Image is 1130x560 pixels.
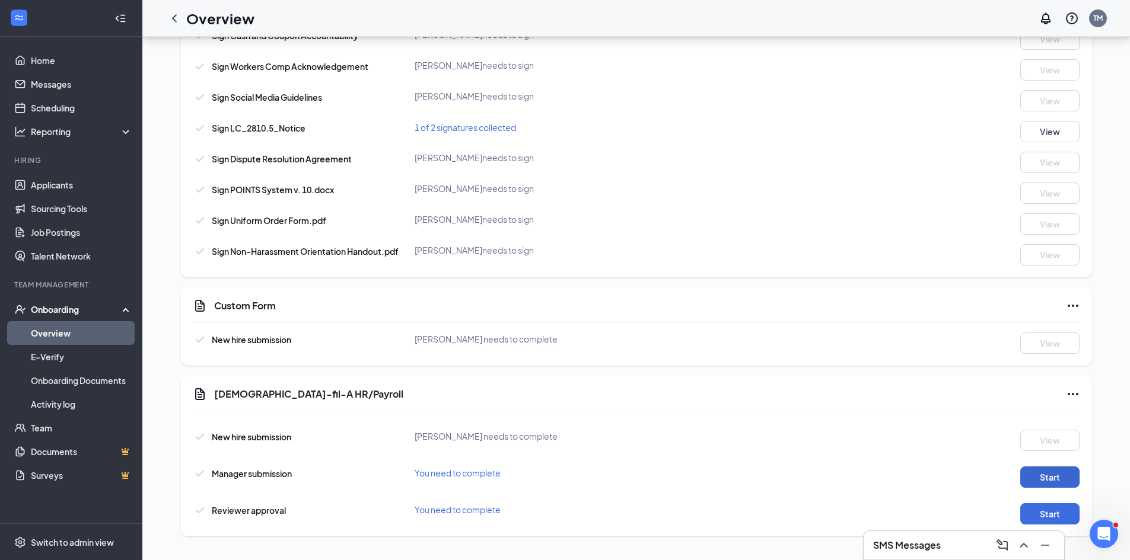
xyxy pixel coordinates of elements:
[415,90,711,102] div: [PERSON_NAME] needs to sign
[193,466,207,481] svg: Checkmark
[415,59,711,71] div: [PERSON_NAME] needs to sign
[31,416,132,440] a: Team
[31,321,132,345] a: Overview
[212,334,291,345] span: New hire submission
[212,61,368,72] span: Sign Workers Comp Acknowledgement
[193,121,207,135] svg: Checkmark
[31,303,122,315] div: Onboarding
[1020,332,1080,354] button: View
[415,122,516,133] span: 1 of 2 signatures collected
[212,505,286,516] span: Reviewer approval
[995,538,1010,552] svg: ComposeMessage
[193,90,207,104] svg: Checkmark
[31,392,132,416] a: Activity log
[212,184,334,195] span: Sign POINTS System v. 10.docx
[13,12,25,24] svg: WorkstreamLogo
[114,12,126,24] svg: Collapse
[1020,466,1080,488] button: Start
[31,244,132,268] a: Talent Network
[1020,90,1080,111] button: View
[1020,244,1080,265] button: View
[1020,213,1080,235] button: View
[31,440,132,463] a: DocumentsCrown
[993,536,1012,555] button: ComposeMessage
[1090,520,1118,548] iframe: Intercom live chat
[167,11,182,25] svg: ChevronLeft
[14,536,26,548] svg: Settings
[415,213,711,225] div: [PERSON_NAME] needs to sign
[1020,503,1080,524] button: Start
[31,369,132,392] a: Onboarding Documents
[31,345,132,369] a: E-Verify
[1039,11,1053,25] svg: Notifications
[214,299,276,312] h5: Custom Form
[1020,430,1080,451] button: View
[14,155,130,165] div: Hiring
[1020,121,1080,142] button: View
[1020,59,1080,81] button: View
[1020,28,1080,50] button: View
[1066,387,1080,401] svg: Ellipses
[1017,538,1031,552] svg: ChevronUp
[193,430,207,444] svg: Checkmark
[193,183,207,197] svg: Checkmark
[186,8,254,28] h1: Overview
[31,536,114,548] div: Switch to admin view
[31,126,133,137] div: Reporting
[1020,183,1080,204] button: View
[31,173,132,197] a: Applicants
[193,59,207,73] svg: Checkmark
[1036,536,1055,555] button: Minimize
[1065,11,1079,25] svg: QuestionInfo
[1093,13,1103,23] div: TM
[415,152,711,164] div: [PERSON_NAME] needs to sign
[193,244,207,258] svg: Checkmark
[212,246,399,257] span: Sign Non-Harassment Orientation Handout.pdf
[1066,299,1080,313] svg: Ellipses
[193,503,207,517] svg: Checkmark
[873,539,941,552] h3: SMS Messages
[14,126,26,137] svg: Analysis
[31,96,132,120] a: Scheduling
[415,431,558,441] span: [PERSON_NAME] needs to complete
[31,72,132,96] a: Messages
[212,123,305,133] span: Sign LC_2810.5_Notice
[31,220,132,244] a: Job Postings
[415,468,501,478] span: You need to complete
[193,387,207,401] svg: Document
[193,299,207,313] svg: CustomFormIcon
[193,213,207,228] svg: Checkmark
[31,463,132,487] a: SurveysCrown
[415,244,711,256] div: [PERSON_NAME] needs to sign
[1014,536,1033,555] button: ChevronUp
[193,332,207,347] svg: Checkmark
[415,183,711,194] div: [PERSON_NAME] needs to sign
[1020,152,1080,173] button: View
[212,468,292,479] span: Manager submission
[31,49,132,72] a: Home
[193,152,207,166] svg: Checkmark
[214,388,403,401] h5: [DEMOGRAPHIC_DATA]-fil-A HR/Payroll
[415,504,501,515] span: You need to complete
[415,334,558,344] span: [PERSON_NAME] needs to complete
[31,197,132,220] a: Sourcing Tools
[14,280,130,290] div: Team Management
[1038,538,1052,552] svg: Minimize
[212,92,322,103] span: Sign Social Media Guidelines
[14,303,26,315] svg: UserCheck
[212,153,352,164] span: Sign Dispute Resolution Agreement
[212,215,326,226] span: Sign Uniform Order Form.pdf
[212,431,291,442] span: New hire submission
